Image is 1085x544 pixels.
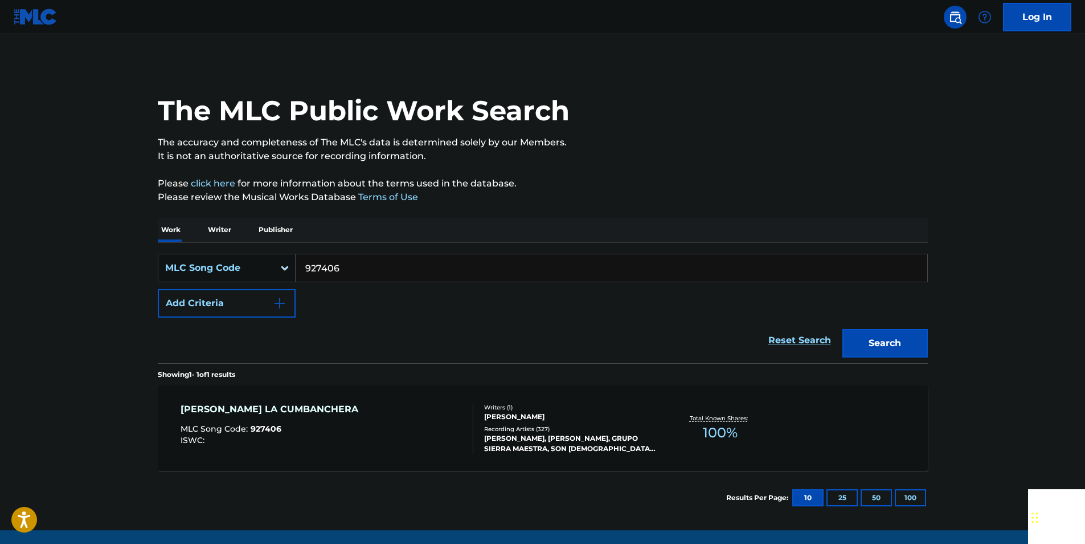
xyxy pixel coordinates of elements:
[842,329,928,358] button: Search
[273,297,286,310] img: 9d2ae6d4665cec9f34b9.svg
[484,433,656,454] div: [PERSON_NAME], [PERSON_NAME], GRUPO SIERRA MAESTRA, SON [DEMOGRAPHIC_DATA], [PERSON_NAME], SIERRA...
[690,414,751,423] p: Total Known Shares:
[158,94,570,128] h1: The MLC Public Work Search
[763,328,837,353] a: Reset Search
[158,149,928,163] p: It is not an authoritative source for recording information.
[158,370,235,380] p: Showing 1 - 1 of 1 results
[356,192,418,202] a: Terms of Use
[1031,501,1038,535] div: Drag
[948,10,962,24] img: search
[484,425,656,433] div: Recording Artists ( 327 )
[944,6,967,29] a: Public Search
[895,489,926,506] button: 100
[861,489,892,506] button: 50
[181,403,364,416] div: [PERSON_NAME] LA CUMBANCHERA
[165,261,268,275] div: MLC Song Code
[14,9,58,25] img: MLC Logo
[158,177,928,190] p: Please for more information about the terms used in the database.
[158,289,296,318] button: Add Criteria
[1028,489,1085,544] iframe: Chat Widget
[703,423,738,443] span: 100 %
[251,424,281,434] span: 927406
[158,218,184,242] p: Work
[826,489,858,506] button: 25
[973,6,996,29] div: Help
[191,178,235,189] a: click here
[158,385,928,471] a: [PERSON_NAME] LA CUMBANCHERAMLC Song Code:927406ISWC:Writers (1)[PERSON_NAME]Recording Artists (3...
[181,424,251,434] span: MLC Song Code :
[484,412,656,422] div: [PERSON_NAME]
[1003,3,1071,31] a: Log In
[255,218,296,242] p: Publisher
[158,254,928,363] form: Search Form
[158,136,928,149] p: The accuracy and completeness of The MLC's data is determined solely by our Members.
[978,10,992,24] img: help
[726,493,791,503] p: Results Per Page:
[484,403,656,412] div: Writers ( 1 )
[181,435,207,445] span: ISWC :
[158,190,928,204] p: Please review the Musical Works Database
[204,218,235,242] p: Writer
[792,489,824,506] button: 10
